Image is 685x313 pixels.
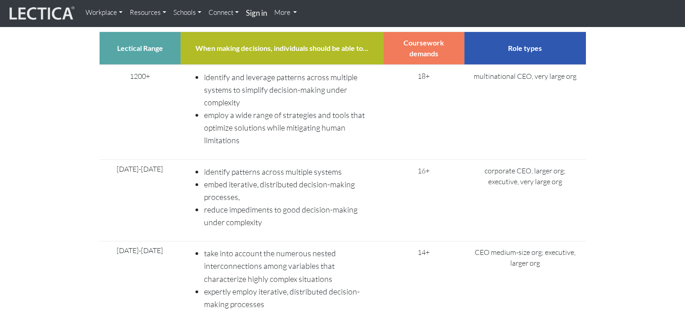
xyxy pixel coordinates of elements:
a: Workplace [82,4,126,22]
li: embed iterative, distributed decision-making processes, [204,178,378,203]
td: corporate CEO, larger org; executive, very large org [464,159,586,241]
a: Sign in [242,4,271,23]
a: Connect [205,4,242,22]
img: lecticalive [7,5,75,22]
th: When making decisions, individuals should be able to... [181,32,383,65]
td: [DATE]-[DATE] [100,159,181,241]
li: take into account the numerous nested interconnections among variables that characterize highly c... [204,247,378,285]
li: expertly employ iterative, distributed decision-making processes [204,285,378,310]
a: Resources [126,4,170,22]
th: Role types [464,32,586,65]
li: employ a wide range of strategies and tools that optimize solutions while mitigating human limita... [204,109,378,146]
li: identify patterns across multiple systems [204,165,378,178]
td: multinational CEO, very large org [464,65,586,159]
th: Lectical Range [100,32,181,65]
td: 1200+ [100,65,181,159]
a: Schools [170,4,205,22]
td: 16+ [383,159,464,241]
li: reduce impediments to good decision-making under complexity [204,203,378,228]
strong: Sign in [246,8,267,18]
th: Coursework demands [383,32,464,65]
td: 18+ [383,65,464,159]
a: More [271,4,301,22]
li: identify and leverage patterns across multiple systems to simplify decision-making under complexity [204,71,378,109]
